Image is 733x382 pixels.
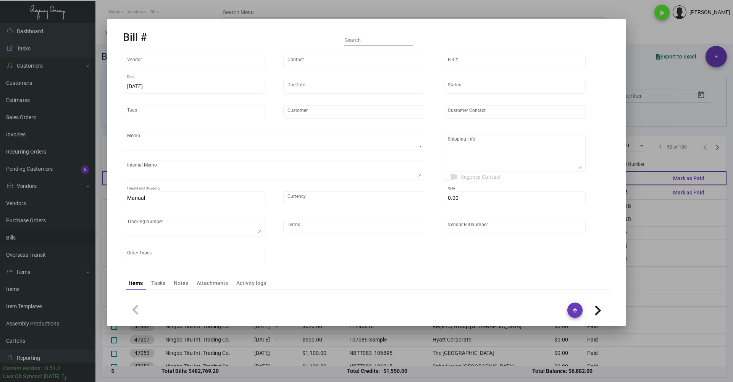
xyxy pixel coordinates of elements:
div: Current version: [3,364,42,372]
div: Items [129,279,143,287]
div: Notes [174,279,188,287]
span: Regency Contact [460,172,501,181]
div: Activity logs [236,279,266,287]
h2: Bill # [123,31,147,44]
div: Last Qb Synced: [DATE] [3,372,60,380]
div: 0.51.2 [45,364,60,372]
div: Tasks [151,279,165,287]
div: Attachments [197,279,228,287]
span: Manual [127,195,145,201]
